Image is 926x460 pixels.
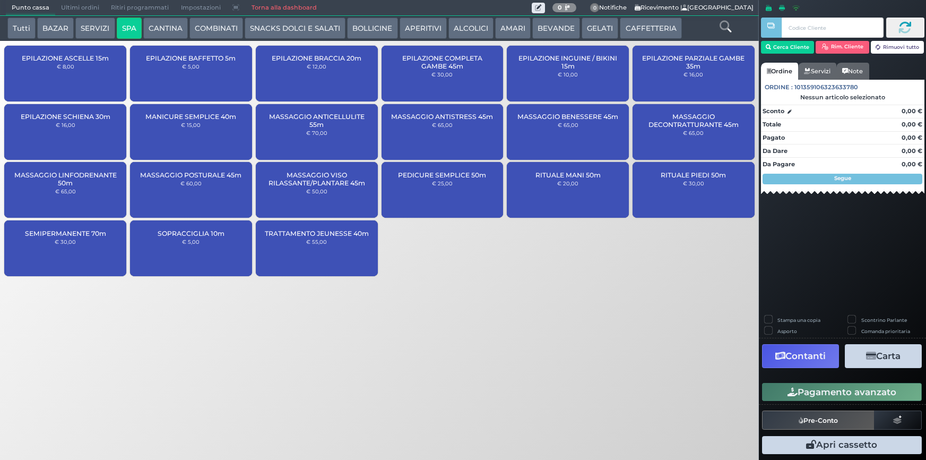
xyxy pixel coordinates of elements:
strong: Totale [763,121,781,128]
button: APERITIVI [400,18,447,39]
button: SERVIZI [75,18,115,39]
a: Torna alla dashboard [245,1,322,15]
button: Rimuovi tutto [871,41,924,54]
span: Ritiri programmati [105,1,175,15]
span: MASSAGGIO BENESSERE 45m [517,113,618,121]
a: Ordine [761,63,798,80]
small: € 16,00 [56,122,75,128]
span: SEMIPERMANENTE 70m [25,229,106,237]
span: EPILAZIONE SCHIENA 30m [21,113,110,121]
strong: Pagato [763,134,785,141]
strong: 0,00 € [902,134,922,141]
label: Comanda prioritaria [861,328,910,335]
span: MASSAGGIO ANTISTRESS 45m [391,113,493,121]
span: MASSAGGIO LINFODRENANTE 50m [13,171,117,187]
label: Scontrino Parlante [861,317,907,323]
span: Ultimi ordini [55,1,105,15]
button: BAZAR [37,18,74,39]
span: MANICURE SEMPLICE 40m [145,113,236,121]
strong: Segue [834,175,851,182]
span: MASSAGGIO ANTICELLULITE 55m [265,113,369,129]
button: Pre-Conto [762,411,875,430]
a: Note [836,63,869,80]
span: MASSAGGIO POSTURALE 45m [140,171,241,179]
strong: 0,00 € [902,121,922,128]
span: EPILAZIONE PARZIALE GAMBE 35m [642,54,746,70]
button: CANTINA [143,18,188,39]
div: Nessun articolo selezionato [761,93,924,101]
span: TRATTAMENTO JEUNESSE 40m [265,229,369,237]
small: € 12,00 [307,63,326,70]
span: EPILAZIONE INGUINE / BIKINI 15m [516,54,620,70]
button: COMBINATI [189,18,243,39]
strong: Sconto [763,107,784,116]
button: Contanti [762,344,839,368]
span: MASSAGGIO DECONTRATTURANTE 45m [642,113,746,129]
strong: 0,00 € [902,107,922,115]
small: € 50,00 [306,188,327,194]
b: 0 [558,4,562,11]
small: € 30,00 [683,180,704,186]
span: Ordine : [765,83,793,92]
button: GELATI [582,18,618,39]
label: Stampa una copia [777,317,820,323]
span: EPILAZIONE BAFFETTO 5m [146,54,236,62]
span: RITUALE MANI 50m [535,171,601,179]
small: € 16,00 [683,71,703,78]
small: € 5,00 [182,63,200,70]
small: € 65,00 [683,130,704,136]
small: € 30,00 [431,71,453,78]
strong: Da Dare [763,147,787,155]
button: SPA [117,18,142,39]
small: € 25,00 [432,180,453,186]
strong: 0,00 € [902,160,922,168]
span: EPILAZIONE COMPLETA GAMBE 45m [390,54,494,70]
button: AMARI [495,18,531,39]
button: Carta [845,344,922,368]
span: SOPRACCIGLIA 10m [158,229,224,237]
span: MASSAGGIO VISO RILASSANTE/PLANTARE 45m [265,171,369,187]
span: Punto cassa [6,1,55,15]
small: € 60,00 [180,180,202,186]
span: 101359106323633780 [794,83,858,92]
button: ALCOLICI [448,18,494,39]
small: € 10,00 [558,71,578,78]
a: Servizi [798,63,836,80]
label: Asporto [777,328,797,335]
span: 0 [590,3,600,13]
small: € 65,00 [55,188,76,194]
small: € 20,00 [557,180,578,186]
small: € 15,00 [181,122,201,128]
small: € 70,00 [306,130,327,136]
small: € 65,00 [558,122,578,128]
span: PEDICURE SEMPLICE 50m [398,171,486,179]
button: Pagamento avanzato [762,383,922,401]
button: Tutti [7,18,36,39]
span: EPILAZIONE ASCELLE 15m [22,54,109,62]
small: € 65,00 [432,122,453,128]
small: € 8,00 [57,63,74,70]
strong: 0,00 € [902,147,922,155]
button: Apri cassetto [762,436,922,454]
button: SNACKS DOLCI E SALATI [245,18,345,39]
button: BOLLICINE [347,18,397,39]
span: RITUALE PIEDI 50m [661,171,726,179]
button: BEVANDE [532,18,580,39]
strong: Da Pagare [763,160,795,168]
small: € 55,00 [306,238,327,245]
button: CAFFETTERIA [620,18,681,39]
span: EPILAZIONE BRACCIA 20m [272,54,361,62]
small: € 5,00 [182,238,200,245]
button: Cerca Cliente [761,41,815,54]
button: Rim. Cliente [816,41,869,54]
input: Codice Cliente [782,18,883,38]
small: € 30,00 [55,238,76,245]
span: Impostazioni [175,1,227,15]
